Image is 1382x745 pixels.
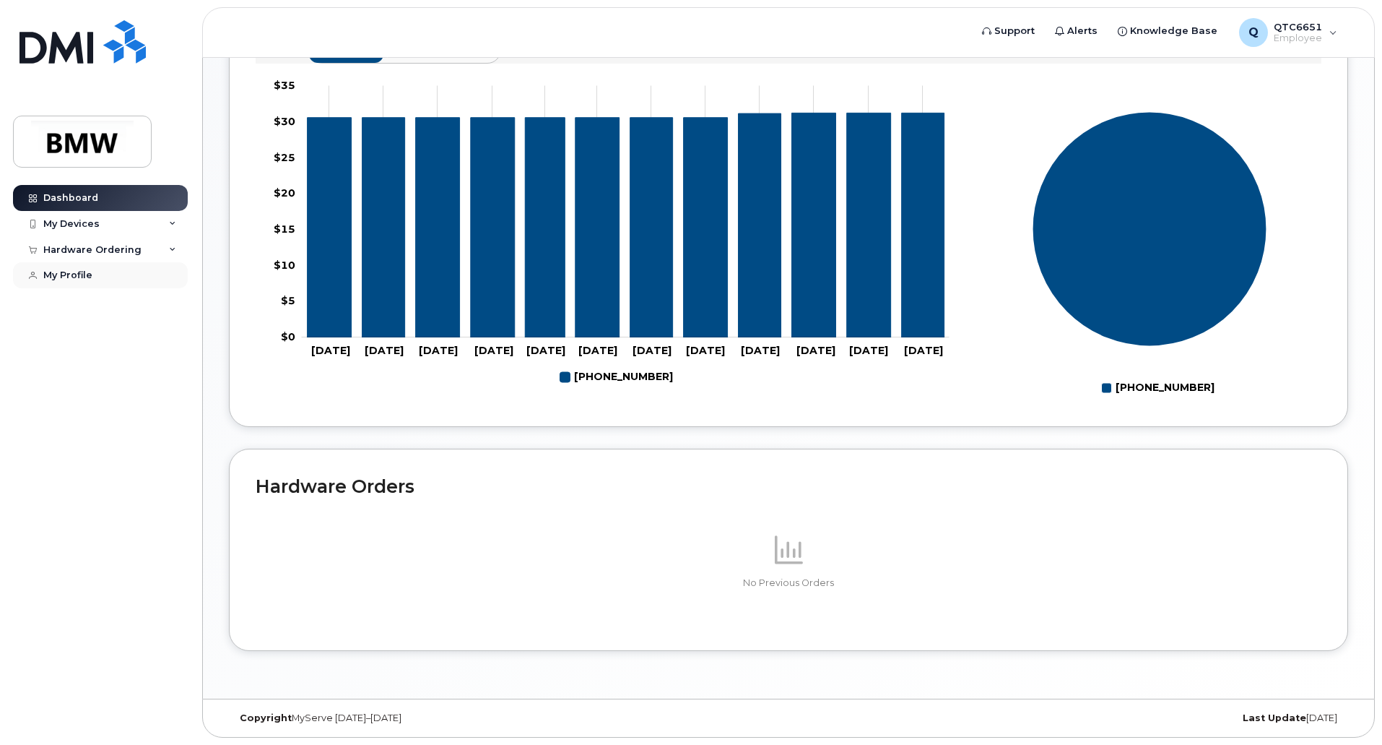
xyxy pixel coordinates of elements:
[1108,17,1227,46] a: Knowledge Base
[1274,33,1322,44] span: Employee
[1033,111,1267,400] g: Chart
[1319,682,1371,734] iframe: Messenger Launcher
[994,24,1035,38] span: Support
[311,344,350,357] tspan: [DATE]
[796,344,835,357] tspan: [DATE]
[274,150,295,163] tspan: $25
[240,712,292,723] strong: Copyright
[578,344,617,357] tspan: [DATE]
[975,712,1348,724] div: [DATE]
[972,17,1045,46] a: Support
[904,344,943,357] tspan: [DATE]
[419,344,458,357] tspan: [DATE]
[741,344,780,357] tspan: [DATE]
[274,258,295,271] tspan: $10
[281,294,295,307] tspan: $5
[633,344,672,357] tspan: [DATE]
[256,577,1321,590] p: No Previous Orders
[1248,24,1259,41] span: Q
[1130,24,1217,38] span: Knowledge Base
[1045,17,1108,46] a: Alerts
[1229,18,1347,47] div: QTC6651
[274,79,295,92] tspan: $35
[274,223,295,236] tspan: $15
[229,712,602,724] div: MyServe [DATE]–[DATE]
[256,475,1321,497] h2: Hardware Orders
[849,344,888,357] tspan: [DATE]
[1243,712,1306,723] strong: Last Update
[274,186,295,199] tspan: $20
[365,344,404,357] tspan: [DATE]
[686,344,725,357] tspan: [DATE]
[1033,111,1267,346] g: Series
[560,365,673,389] g: 864-569-9831
[281,330,295,343] tspan: $0
[1102,376,1214,400] g: Legend
[526,344,565,357] tspan: [DATE]
[1274,21,1322,33] span: QTC6651
[474,344,513,357] tspan: [DATE]
[274,79,949,389] g: Chart
[308,113,944,337] g: 864-569-9831
[560,365,673,389] g: Legend
[274,114,295,127] tspan: $30
[1067,24,1098,38] span: Alerts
